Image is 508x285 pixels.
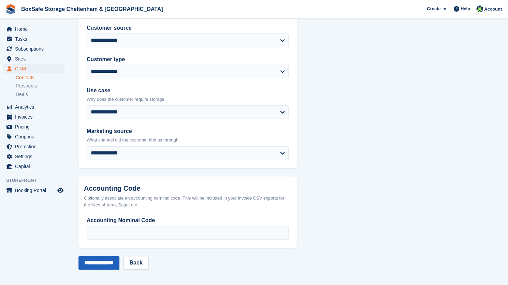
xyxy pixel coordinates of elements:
span: Account [484,6,502,13]
a: Contacts [16,74,64,81]
a: menu [3,112,64,122]
a: Deals [16,91,64,98]
img: Charlie Hammond [476,5,483,12]
a: menu [3,24,64,34]
span: Help [461,5,470,12]
span: Booking Portal [15,186,56,195]
a: menu [3,54,64,64]
span: Analytics [15,102,56,112]
span: Storefront [6,177,68,184]
a: menu [3,44,64,54]
span: CRM [15,64,56,73]
span: Subscriptions [15,44,56,54]
span: Protection [15,142,56,151]
a: Preview store [56,186,64,194]
h2: Accounting Code [84,185,291,192]
label: Use case [87,86,289,95]
a: menu [3,142,64,151]
span: Capital [15,162,56,171]
span: Sites [15,54,56,64]
span: Tasks [15,34,56,44]
span: Settings [15,152,56,161]
span: Home [15,24,56,34]
a: Back [124,256,148,270]
a: menu [3,186,64,195]
a: menu [3,34,64,44]
a: menu [3,132,64,141]
span: Create [427,5,440,12]
span: Deals [16,91,28,98]
a: menu [3,152,64,161]
p: Why does the customer require storage. [87,96,289,103]
label: Customer source [87,24,289,32]
label: Marketing source [87,127,289,135]
span: Prospects [16,83,37,89]
div: Optionally associate an accounting nominal code. This will be included in your invoice CSV export... [84,195,291,208]
span: Coupons [15,132,56,141]
a: BoxSafe Storage Cheltenham & [GEOGRAPHIC_DATA] [18,3,165,15]
a: menu [3,64,64,73]
label: Customer type [87,55,289,64]
a: menu [3,102,64,112]
a: menu [3,162,64,171]
p: What channel did the customer find us through. [87,137,289,144]
span: Pricing [15,122,56,132]
a: menu [3,122,64,132]
a: Prospects [16,82,64,90]
span: Invoices [15,112,56,122]
img: stora-icon-8386f47178a22dfd0bd8f6a31ec36ba5ce8667c1dd55bd0f319d3a0aa187defe.svg [5,4,16,14]
label: Accounting Nominal Code [87,216,289,225]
